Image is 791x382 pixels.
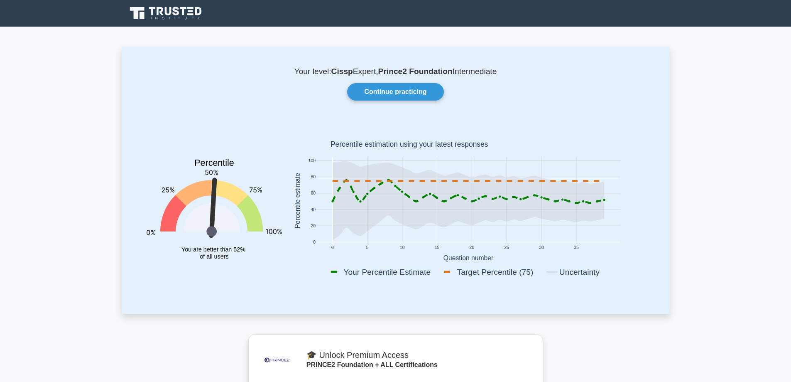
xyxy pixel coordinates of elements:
text: Percentile [194,158,234,168]
text: Percentile estimation using your latest responses [330,140,488,149]
text: 0 [331,246,333,250]
a: Continue practicing [347,83,443,101]
text: 80 [311,175,316,180]
text: 40 [311,207,316,212]
text: 20 [311,224,316,228]
text: 60 [311,191,316,196]
text: 25 [504,246,509,250]
b: Prince2 Foundation [378,67,453,76]
text: Percentile estimate [294,173,301,229]
text: 10 [399,246,404,250]
text: 15 [434,246,439,250]
text: 35 [574,246,579,250]
tspan: You are better than 52% [181,246,245,253]
tspan: of all users [200,253,228,260]
p: Your level: Expert, Intermediate [142,67,650,76]
text: 20 [469,246,474,250]
text: 5 [366,246,368,250]
text: Question number [443,254,493,261]
text: 100 [308,158,316,163]
text: 0 [313,240,316,245]
b: Cissp [331,67,353,76]
text: 30 [539,246,544,250]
